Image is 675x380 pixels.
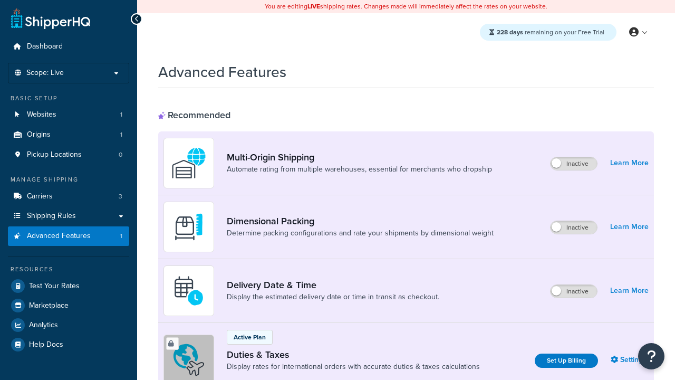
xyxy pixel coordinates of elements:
[227,362,480,372] a: Display rates for international orders with accurate duties & taxes calculations
[497,27,604,37] span: remaining on your Free Trial
[551,221,597,234] label: Inactive
[8,187,129,206] a: Carriers3
[120,110,122,119] span: 1
[8,296,129,315] a: Marketplace
[551,285,597,298] label: Inactive
[27,150,82,159] span: Pickup Locations
[227,164,492,175] a: Automate rating from multiple warehouses, essential for merchants who dropship
[8,105,129,125] a: Websites1
[27,232,91,241] span: Advanced Features
[227,292,439,302] a: Display the estimated delivery date or time in transit as checkout.
[8,226,129,246] li: Advanced Features
[170,208,207,245] img: DTVBYsAAAAAASUVORK5CYII=
[610,283,649,298] a: Learn More
[611,353,649,367] a: Settings
[8,265,129,274] div: Resources
[551,157,597,170] label: Inactive
[8,37,129,56] a: Dashboard
[227,151,492,163] a: Multi-Origin Shipping
[227,279,439,291] a: Delivery Date & Time
[158,62,286,82] h1: Advanced Features
[29,282,80,291] span: Test Your Rates
[307,2,320,11] b: LIVE
[8,145,129,165] a: Pickup Locations0
[8,94,129,103] div: Basic Setup
[8,125,129,145] li: Origins
[227,228,494,239] a: Determine packing configurations and rate your shipments by dimensional weight
[158,109,230,121] div: Recommended
[29,340,63,349] span: Help Docs
[8,226,129,246] a: Advanced Features1
[8,175,129,184] div: Manage Shipping
[535,354,598,368] a: Set Up Billing
[8,277,129,296] a: Test Your Rates
[610,220,649,234] a: Learn More
[27,110,56,119] span: Websites
[119,150,122,159] span: 0
[26,69,64,78] span: Scope: Live
[120,130,122,139] span: 1
[227,349,480,360] a: Duties & Taxes
[29,321,58,330] span: Analytics
[29,301,69,310] span: Marketplace
[27,130,51,139] span: Origins
[8,105,129,125] li: Websites
[119,192,122,201] span: 3
[27,192,53,201] span: Carriers
[170,145,207,182] img: WatD5o0RtDAAAAAElFTkSuQmCC
[8,206,129,226] a: Shipping Rules
[610,156,649,170] a: Learn More
[8,125,129,145] a: Origins1
[120,232,122,241] span: 1
[638,343,664,369] button: Open Resource Center
[227,215,494,227] a: Dimensional Packing
[8,335,129,354] a: Help Docs
[27,212,76,221] span: Shipping Rules
[8,187,129,206] li: Carriers
[8,316,129,335] a: Analytics
[8,145,129,165] li: Pickup Locations
[27,42,63,51] span: Dashboard
[170,272,207,309] img: gfkeb5ejjkALwAAAABJRU5ErkJggg==
[234,332,266,342] p: Active Plan
[497,27,523,37] strong: 228 days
